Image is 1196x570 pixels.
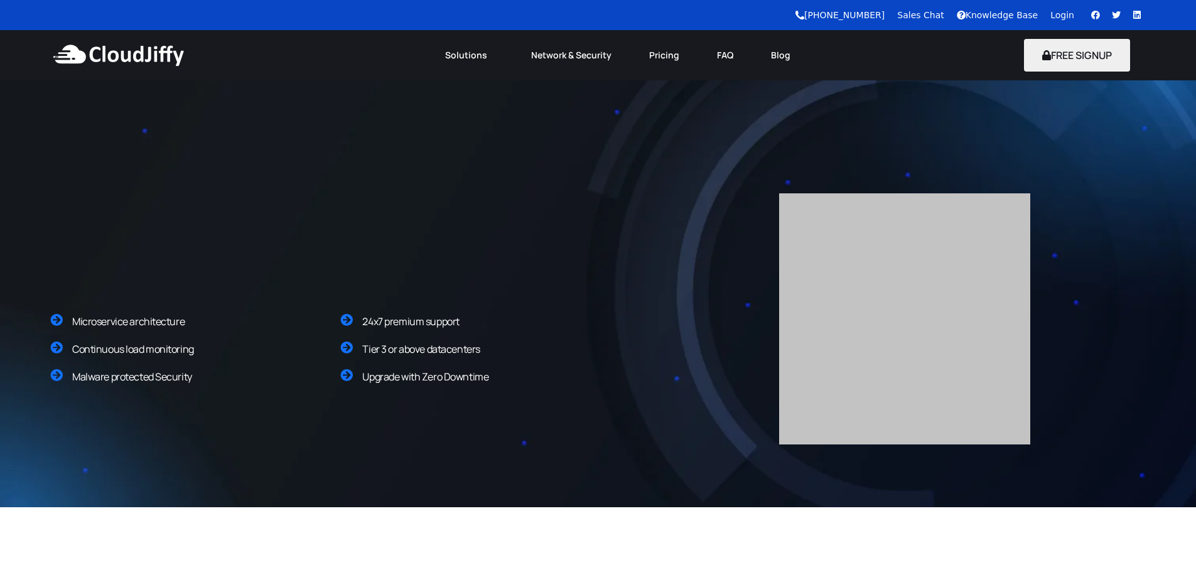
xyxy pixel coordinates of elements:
[362,315,459,328] span: 24x7 premium support
[1024,39,1130,72] button: FREE SIGNUP
[897,10,944,20] a: Sales Chat
[426,41,512,69] a: Solutions
[512,41,630,69] a: Network & Security
[362,370,488,384] span: Upgrade with Zero Downtime
[1024,48,1130,62] a: FREE SIGNUP
[1050,10,1074,20] a: Login
[362,342,480,356] span: Tier 3 or above datacenters
[698,41,752,69] a: FAQ
[752,41,809,69] a: Blog
[630,41,698,69] a: Pricing
[795,10,885,20] a: [PHONE_NUMBER]
[72,315,185,328] span: Microservice architecture
[72,342,194,356] span: Continuous load monitoring
[957,10,1038,20] a: Knowledge Base
[72,370,192,384] span: Malware protected Security
[779,193,1030,444] img: gif;base64,R0lGODdhAQABAPAAAMPDwwAAACwAAAAAAQABAAACAkQBADs=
